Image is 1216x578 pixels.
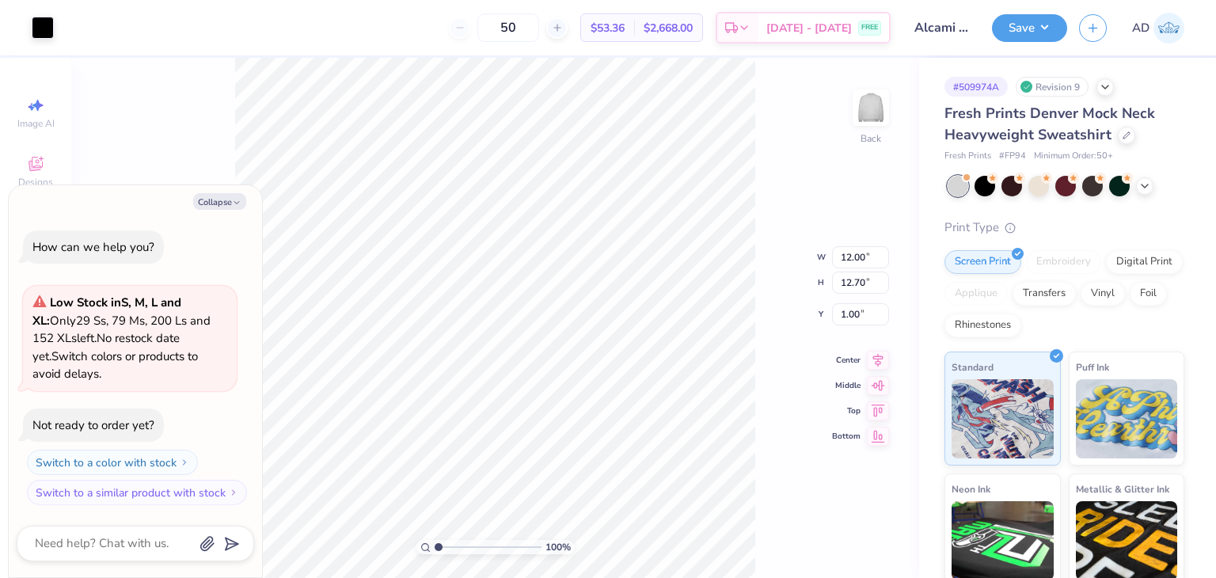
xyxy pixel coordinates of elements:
[1026,250,1101,274] div: Embroidery
[18,176,53,188] span: Designs
[832,380,861,391] span: Middle
[952,379,1054,458] img: Standard
[832,355,861,366] span: Center
[944,250,1021,274] div: Screen Print
[32,239,154,255] div: How can we help you?
[1081,282,1125,306] div: Vinyl
[999,150,1026,163] span: # FP94
[1076,481,1169,497] span: Metallic & Glitter Ink
[477,13,539,42] input: – –
[944,104,1155,144] span: Fresh Prints Denver Mock Neck Heavyweight Sweatshirt
[1076,379,1178,458] img: Puff Ink
[944,150,991,163] span: Fresh Prints
[902,12,980,44] input: Untitled Design
[1013,282,1076,306] div: Transfers
[952,359,994,375] span: Standard
[1016,77,1089,97] div: Revision 9
[180,458,189,467] img: Switch to a color with stock
[32,417,154,433] div: Not ready to order yet?
[1132,13,1184,44] a: AD
[944,77,1008,97] div: # 509974A
[229,488,238,497] img: Switch to a similar product with stock
[952,481,990,497] span: Neon Ink
[32,295,181,329] strong: Low Stock in S, M, L and XL :
[545,540,571,554] span: 100 %
[193,193,246,210] button: Collapse
[832,431,861,442] span: Bottom
[1153,13,1184,44] img: Anjali Dilish
[766,20,852,36] span: [DATE] - [DATE]
[1106,250,1183,274] div: Digital Print
[1130,282,1167,306] div: Foil
[944,282,1008,306] div: Applique
[992,14,1067,42] button: Save
[1076,359,1109,375] span: Puff Ink
[832,405,861,416] span: Top
[855,92,887,124] img: Back
[32,330,180,364] span: No restock date yet.
[17,117,55,130] span: Image AI
[591,20,625,36] span: $53.36
[944,219,1184,237] div: Print Type
[27,480,247,505] button: Switch to a similar product with stock
[1034,150,1113,163] span: Minimum Order: 50 +
[644,20,693,36] span: $2,668.00
[861,22,878,33] span: FREE
[1132,19,1149,37] span: AD
[27,450,198,475] button: Switch to a color with stock
[861,131,881,146] div: Back
[32,295,211,382] span: Only 29 Ss, 79 Ms, 200 Ls and 152 XLs left. Switch colors or products to avoid delays.
[944,314,1021,337] div: Rhinestones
